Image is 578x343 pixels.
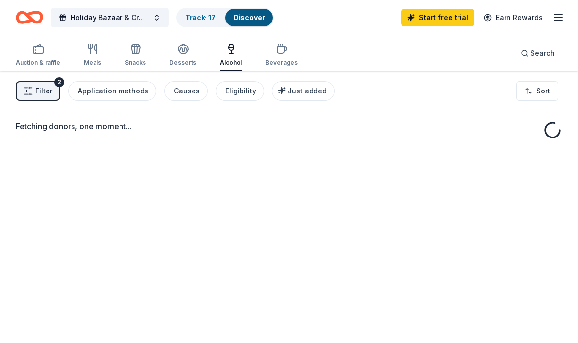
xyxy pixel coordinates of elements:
[35,85,52,97] span: Filter
[16,39,60,71] button: Auction & raffle
[176,8,274,27] button: Track· 17Discover
[265,59,298,67] div: Beverages
[288,87,327,95] span: Just added
[68,81,156,101] button: Application methods
[16,120,562,132] div: Fetching donors, one moment...
[225,85,256,97] div: Eligibility
[84,59,101,67] div: Meals
[84,39,101,71] button: Meals
[169,39,196,71] button: Desserts
[265,39,298,71] button: Beverages
[530,47,554,59] span: Search
[164,81,208,101] button: Causes
[513,44,562,63] button: Search
[233,13,265,22] a: Discover
[54,77,64,87] div: 2
[220,59,242,67] div: Alcohol
[78,85,148,97] div: Application methods
[51,8,169,27] button: Holiday Bazaar & Craft Show
[174,85,200,97] div: Causes
[220,39,242,71] button: Alcohol
[16,6,43,29] a: Home
[125,39,146,71] button: Snacks
[478,9,549,26] a: Earn Rewards
[16,59,60,67] div: Auction & raffle
[216,81,264,101] button: Eligibility
[401,9,474,26] a: Start free trial
[516,81,558,101] button: Sort
[169,59,196,67] div: Desserts
[536,85,550,97] span: Sort
[185,13,216,22] a: Track· 17
[71,12,149,23] span: Holiday Bazaar & Craft Show
[16,81,60,101] button: Filter2
[272,81,335,101] button: Just added
[125,59,146,67] div: Snacks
